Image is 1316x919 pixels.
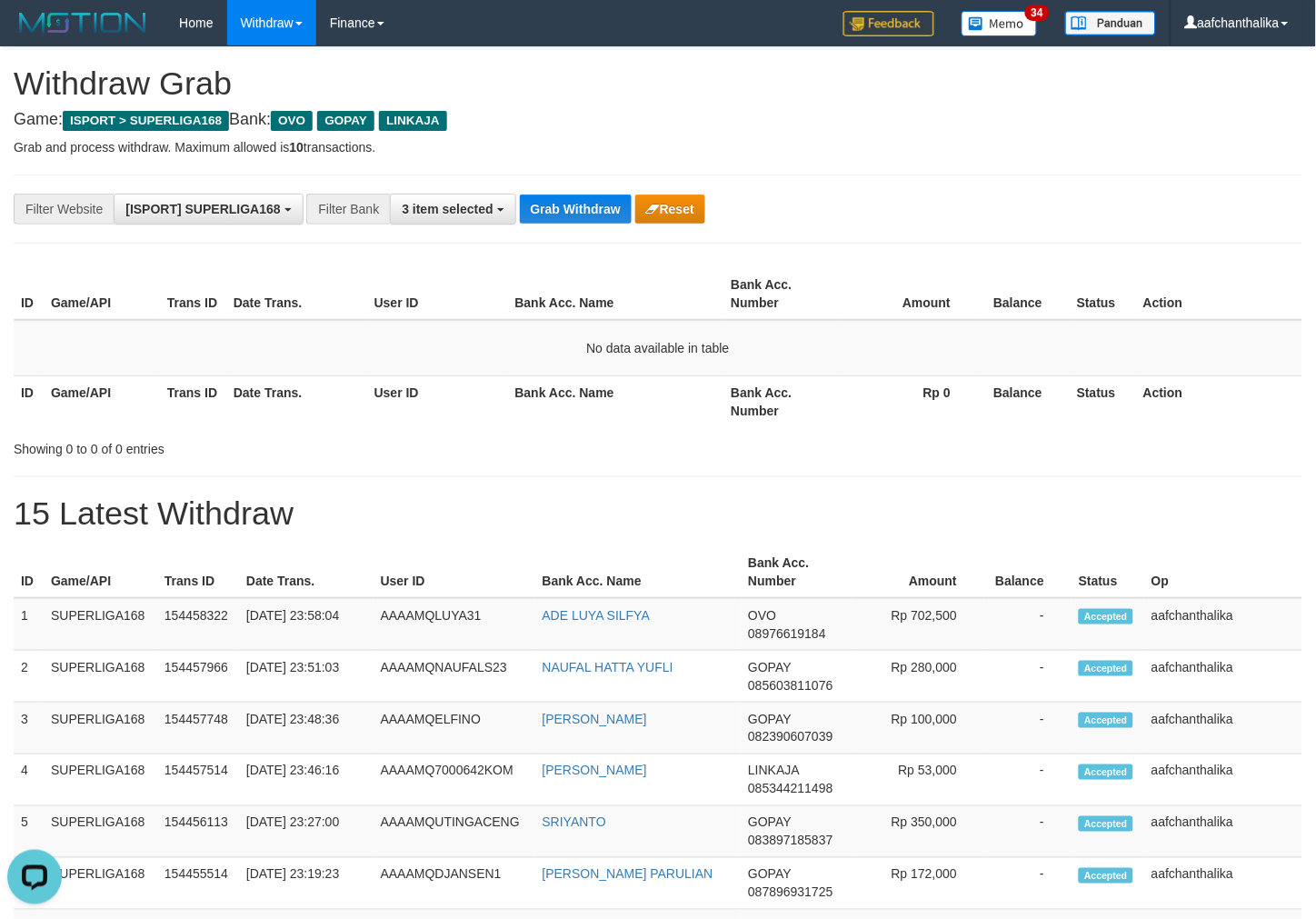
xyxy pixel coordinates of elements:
[978,268,1070,320] th: Balance
[748,834,832,848] span: Copy 083897185837 to clipboard
[14,65,1302,102] h1: Withdraw Grab
[374,858,535,910] td: AAAAMQDJANSEN1
[44,703,157,754] td: SUPERLIGA168
[543,764,647,778] a: [PERSON_NAME]
[543,660,673,674] a: NAUFAL HATTA YUFLI
[402,202,493,216] span: 3 item selected
[306,194,390,225] div: Filter Bank
[125,202,280,216] span: [ISPORT] SUPERLIGA168
[390,194,515,225] button: 3 item selected
[1079,609,1133,624] span: Accepted
[239,546,374,598] th: Date Trans.
[852,651,984,703] td: Rp 280,000
[44,598,157,651] td: SUPERLIGA168
[14,194,114,225] div: Filter Website
[1070,268,1136,320] th: Status
[14,111,1302,129] h4: Game: Bank:
[852,806,984,858] td: Rp 350,000
[239,806,374,858] td: [DATE] 23:27:00
[852,598,984,651] td: Rp 702,500
[114,194,303,225] button: [ISPORT] SUPERLIGA168
[289,140,304,155] strong: 10
[748,782,832,796] span: Copy 085344211498 to clipboard
[984,754,1072,806] td: -
[852,754,984,806] td: Rp 53,000
[1025,5,1050,21] span: 34
[14,320,1302,376] td: No data available in table
[14,546,44,598] th: ID
[1070,375,1136,427] th: Status
[1144,806,1302,858] td: aafchanthalika
[543,867,713,882] a: [PERSON_NAME] PARULIAN
[379,111,447,131] span: LINKAJA
[1079,764,1133,780] span: Accepted
[44,375,160,427] th: Game/API
[367,268,508,320] th: User ID
[157,703,239,754] td: 154457748
[1079,713,1133,728] span: Accepted
[157,858,239,910] td: 154455514
[14,375,44,427] th: ID
[239,598,374,651] td: [DATE] 23:58:04
[239,703,374,754] td: [DATE] 23:48:36
[374,598,535,651] td: AAAAMQLUYA31
[741,546,852,598] th: Bank Acc. Number
[44,754,157,806] td: SUPERLIGA168
[239,858,374,910] td: [DATE] 23:19:23
[1079,661,1133,676] span: Accepted
[374,546,535,598] th: User ID
[1144,598,1302,651] td: aafchanthalika
[44,268,160,320] th: Game/API
[984,703,1072,754] td: -
[1144,858,1302,910] td: aafchanthalika
[984,651,1072,703] td: -
[1079,868,1133,884] span: Accepted
[14,138,1302,156] p: Grab and process withdraw. Maximum allowed is transactions.
[962,11,1038,36] img: Button%20Memo.svg
[1136,375,1302,427] th: Action
[852,546,984,598] th: Amount
[723,375,840,427] th: Bank Acc. Number
[14,495,1302,532] h1: 15 Latest Withdraw
[7,7,62,62] button: Open LiveChat chat widget
[157,806,239,858] td: 154456113
[984,598,1072,651] td: -
[748,815,791,830] span: GOPAY
[44,651,157,703] td: SUPERLIGA168
[14,433,534,458] div: Showing 0 to 0 of 0 entries
[226,375,367,427] th: Date Trans.
[160,268,226,320] th: Trans ID
[14,651,44,703] td: 2
[748,678,832,693] span: Copy 085603811076 to clipboard
[852,703,984,754] td: Rp 100,000
[14,703,44,754] td: 3
[748,712,791,726] span: GOPAY
[520,195,632,224] button: Grab Withdraw
[374,754,535,806] td: AAAAMQ7000642KOM
[1144,703,1302,754] td: aafchanthalika
[367,375,508,427] th: User ID
[44,546,157,598] th: Game/API
[748,626,826,641] span: Copy 08976619184 to clipboard
[748,730,832,744] span: Copy 082390607039 to clipboard
[635,195,705,224] button: Reset
[1144,754,1302,806] td: aafchanthalika
[14,268,44,320] th: ID
[1144,651,1302,703] td: aafchanthalika
[157,546,239,598] th: Trans ID
[374,703,535,754] td: AAAAMQELFINO
[239,754,374,806] td: [DATE] 23:46:16
[160,375,226,427] th: Trans ID
[723,268,840,320] th: Bank Acc. Number
[374,806,535,858] td: AAAAMQUTINGACENG
[14,598,44,651] td: 1
[44,806,157,858] td: SUPERLIGA168
[271,111,313,131] span: OVO
[748,660,791,674] span: GOPAY
[63,111,229,131] span: ISPORT > SUPERLIGA168
[239,651,374,703] td: [DATE] 23:51:03
[14,754,44,806] td: 4
[508,375,724,427] th: Bank Acc. Name
[748,885,832,900] span: Copy 087896931725 to clipboard
[157,754,239,806] td: 154457514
